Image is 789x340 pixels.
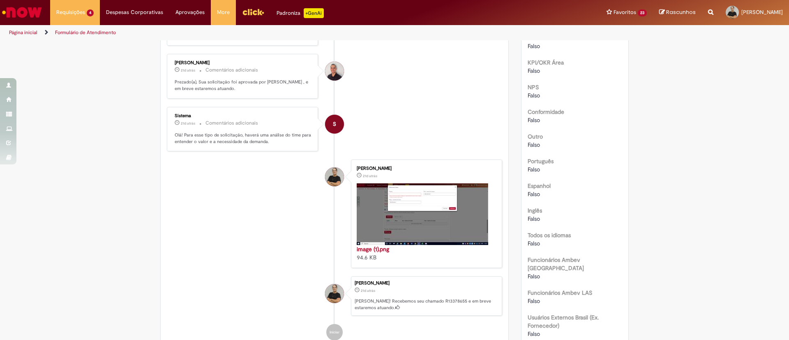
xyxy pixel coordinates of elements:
span: 21d atrás [181,121,195,126]
span: Falso [528,141,540,148]
div: Sistema [175,113,311,118]
p: Prezado(a), Sua solicitação foi aprovada por [PERSON_NAME] , e em breve estaremos atuando. [175,79,311,92]
a: Formulário de Atendimento [55,29,116,36]
a: image (1).png [357,245,389,253]
span: Falso [528,116,540,124]
img: ServiceNow [1,4,43,21]
b: Ganho Financeiro [528,34,573,42]
span: Falso [528,297,540,305]
span: Falso [528,92,540,99]
p: Olá! Para esse tipo de solicitação, haverá uma análise do time para entender o valor e a necessid... [175,132,311,145]
b: Usuários Externos Brasil (Ex. Fornecedor) [528,314,599,329]
span: 21d atrás [181,68,195,73]
div: Rafael Guimaraes Costa Xavier [325,62,344,81]
b: KPI/OKR Área [528,59,564,66]
span: Falso [528,240,540,247]
span: Falso [528,42,540,50]
span: Falso [528,215,540,222]
span: 4 [87,9,94,16]
b: NPS [528,83,539,91]
time: 08/08/2025 10:17:46 [181,121,195,126]
span: Requisições [56,8,85,16]
b: Espanhol [528,182,551,190]
span: Rascunhos [666,8,696,16]
span: 23 [638,9,647,16]
div: [PERSON_NAME] [355,281,498,286]
small: Comentários adicionais [205,67,258,74]
p: +GenAi [304,8,324,18]
span: Falso [528,190,540,198]
b: Todos os idiomas [528,231,571,239]
div: Clara Feris Nogueira [325,284,344,303]
ul: Trilhas de página [6,25,520,40]
time: 08/08/2025 10:16:45 [361,288,375,293]
div: System [325,115,344,134]
div: [PERSON_NAME] [175,60,311,65]
p: [PERSON_NAME]! Recebemos seu chamado R13378655 e em breve estaremos atuando. [355,298,498,311]
div: 94.6 KB [357,245,494,261]
span: Falso [528,273,540,280]
b: Outro [528,133,543,140]
img: click_logo_yellow_360x200.png [242,6,264,18]
time: 08/08/2025 10:26:50 [181,68,195,73]
span: More [217,8,230,16]
small: Comentários adicionais [205,120,258,127]
span: 21d atrás [361,288,375,293]
span: Falso [528,67,540,74]
a: Página inicial [9,29,37,36]
span: Despesas Corporativas [106,8,163,16]
span: Aprovações [175,8,205,16]
div: Padroniza [277,8,324,18]
a: Rascunhos [659,9,696,16]
li: Clara Feris Nogueira [167,276,502,316]
span: Falso [528,166,540,173]
b: Conformidade [528,108,564,116]
b: Funcionários Ambev [GEOGRAPHIC_DATA] [528,256,584,272]
span: Favoritos [614,8,636,16]
b: Inglês [528,207,542,214]
div: [PERSON_NAME] [357,166,494,171]
div: Clara Feris Nogueira [325,167,344,186]
span: S [333,114,336,134]
span: Falso [528,330,540,338]
span: 21d atrás [363,173,377,178]
b: Funcionários Ambev LAS [528,289,592,296]
span: [PERSON_NAME] [741,9,783,16]
b: Português [528,157,554,165]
